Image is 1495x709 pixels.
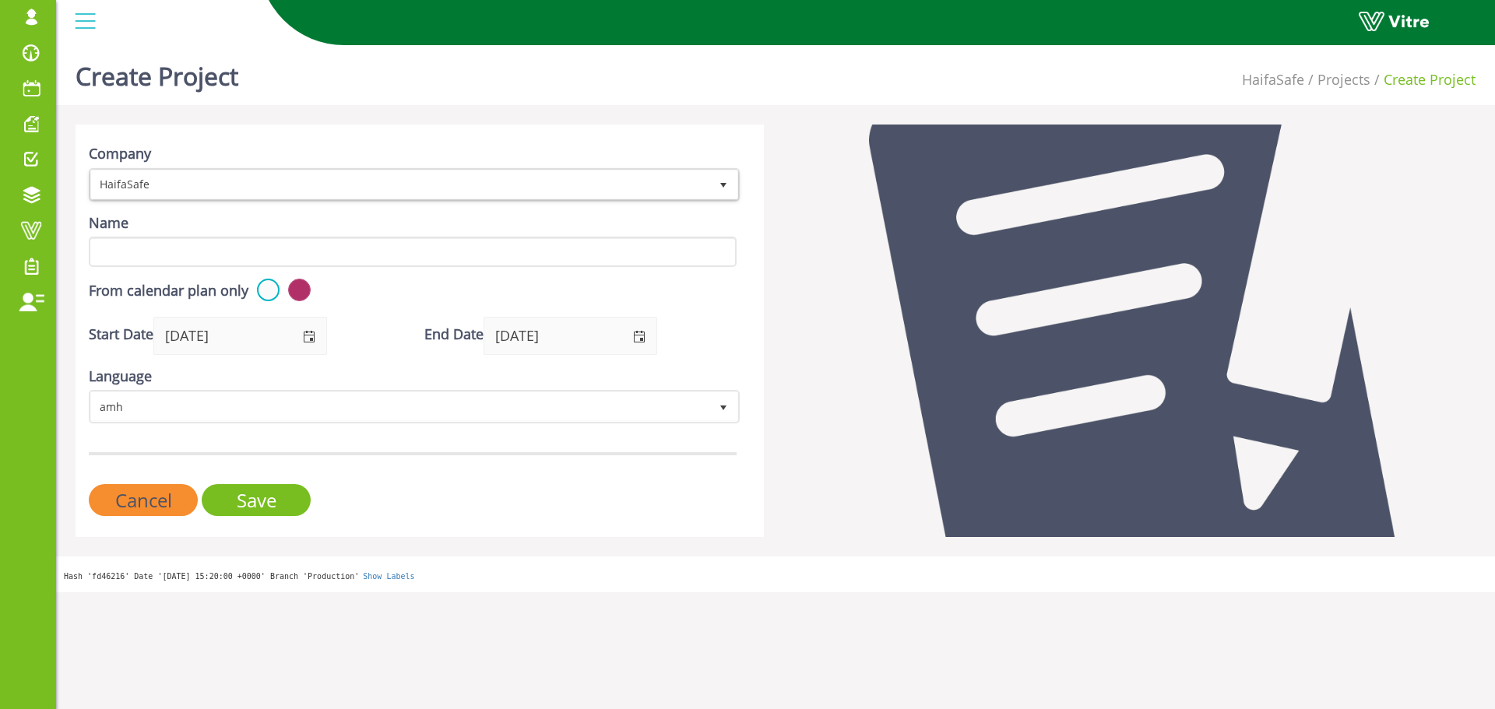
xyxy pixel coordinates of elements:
[91,392,709,420] span: amh
[709,170,737,198] span: select
[89,367,152,387] label: Language
[89,325,153,345] label: Start Date
[89,144,151,164] label: Company
[1242,70,1304,89] a: HaifaSafe
[89,281,248,301] label: From calendar plan only
[89,213,128,233] label: Name
[91,170,709,198] span: HaifaSafe
[1317,70,1370,89] a: Projects
[709,392,737,420] span: select
[202,484,311,516] input: Save
[424,325,484,345] label: End Date
[1370,70,1476,90] li: Create Project
[89,484,198,516] input: Cancel
[64,572,359,581] span: Hash 'fd46216' Date '[DATE] 15:20:00 +0000' Branch 'Production'
[363,572,414,581] a: Show Labels
[76,39,238,105] h1: Create Project
[621,318,656,354] span: select
[290,318,326,354] span: select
